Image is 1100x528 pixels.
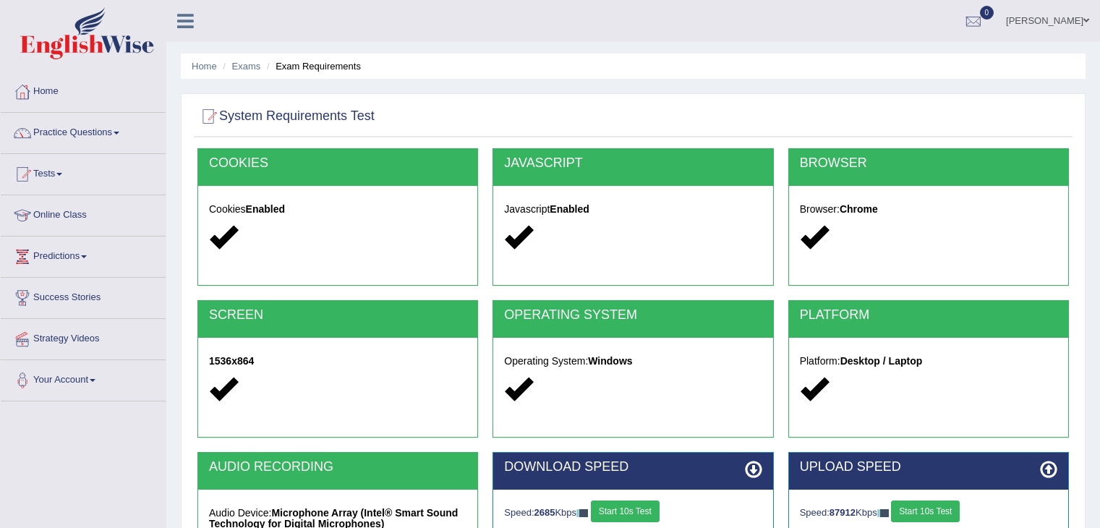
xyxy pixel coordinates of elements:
strong: Enabled [550,203,589,215]
h2: BROWSER [800,156,1057,171]
button: Start 10s Test [591,501,660,522]
h5: Platform: [800,356,1057,367]
li: Exam Requirements [263,59,361,73]
h2: OPERATING SYSTEM [504,308,762,323]
h5: Browser: [800,204,1057,215]
strong: Enabled [246,203,285,215]
h2: System Requirements Test [197,106,375,127]
img: ajax-loader-fb-connection.gif [576,509,588,517]
strong: Desktop / Laptop [840,355,923,367]
a: Practice Questions [1,113,166,149]
img: ajax-loader-fb-connection.gif [877,509,889,517]
a: Exams [232,61,261,72]
div: Speed: Kbps [504,501,762,526]
h2: JAVASCRIPT [504,156,762,171]
h5: Javascript [504,204,762,215]
strong: Windows [588,355,632,367]
h2: COOKIES [209,156,466,171]
span: 0 [980,6,994,20]
strong: 87912 [830,507,856,518]
strong: 2685 [534,507,555,518]
h2: AUDIO RECORDING [209,460,466,474]
a: Success Stories [1,278,166,314]
a: Tests [1,154,166,190]
h2: UPLOAD SPEED [800,460,1057,474]
a: Strategy Videos [1,319,166,355]
h2: DOWNLOAD SPEED [504,460,762,474]
h5: Operating System: [504,356,762,367]
h2: PLATFORM [800,308,1057,323]
a: Home [192,61,217,72]
div: Speed: Kbps [800,501,1057,526]
h5: Cookies [209,204,466,215]
strong: 1536x864 [209,355,254,367]
a: Your Account [1,360,166,396]
a: Online Class [1,195,166,231]
button: Start 10s Test [891,501,960,522]
strong: Chrome [840,203,878,215]
h2: SCREEN [209,308,466,323]
a: Home [1,72,166,108]
a: Predictions [1,237,166,273]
